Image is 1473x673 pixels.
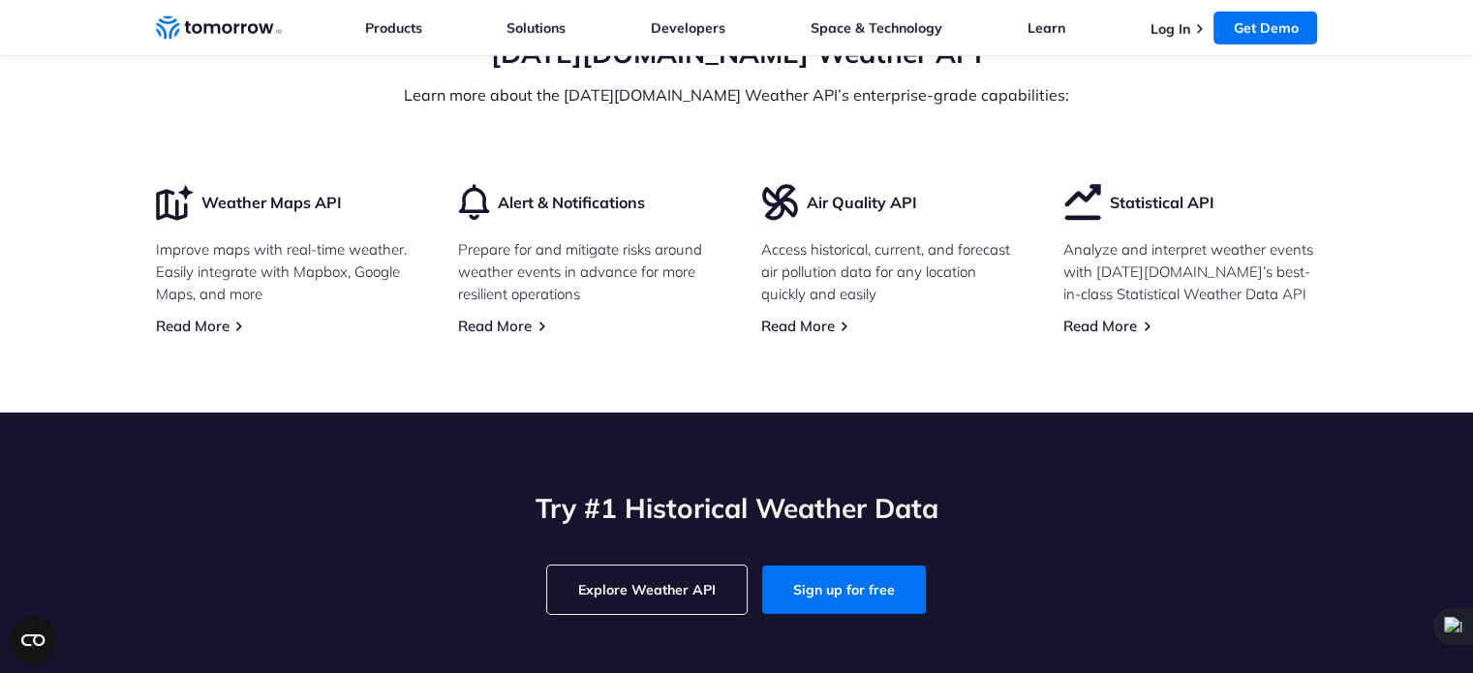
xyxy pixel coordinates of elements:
[156,317,230,335] a: Read More
[201,192,342,213] h3: Weather Maps API
[156,238,411,305] p: Improve maps with real-time weather. Easily integrate with Mapbox, Google Maps, and more
[156,490,1318,527] h2: Try #1 Historical Weather Data
[762,566,926,614] a: Sign up for free
[156,14,282,43] a: Home link
[498,192,645,213] h3: Alert & Notifications
[365,19,422,37] a: Products
[458,238,713,305] p: Prepare for and mitigate risks around weather events in advance for more resilient operations
[1110,192,1214,213] h3: Statistical API
[1150,20,1189,38] a: Log In
[1063,317,1137,335] a: Read More
[1028,19,1065,37] a: Learn
[1063,238,1318,305] p: Analyze and interpret weather events with [DATE][DOMAIN_NAME]’s best-in-class Statistical Weather...
[761,317,835,335] a: Read More
[807,192,917,213] h3: Air Quality API
[458,317,532,335] a: Read More
[547,566,747,614] a: Explore Weather API
[811,19,942,37] a: Space & Technology
[506,19,566,37] a: Solutions
[156,83,1318,107] p: Learn more about the [DATE][DOMAIN_NAME] Weather API’s enterprise-grade capabilities:
[651,19,725,37] a: Developers
[761,238,1016,305] p: Access historical, current, and forecast air pollution data for any location quickly and easily
[10,617,56,663] button: Open CMP widget
[1213,12,1317,45] a: Get Demo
